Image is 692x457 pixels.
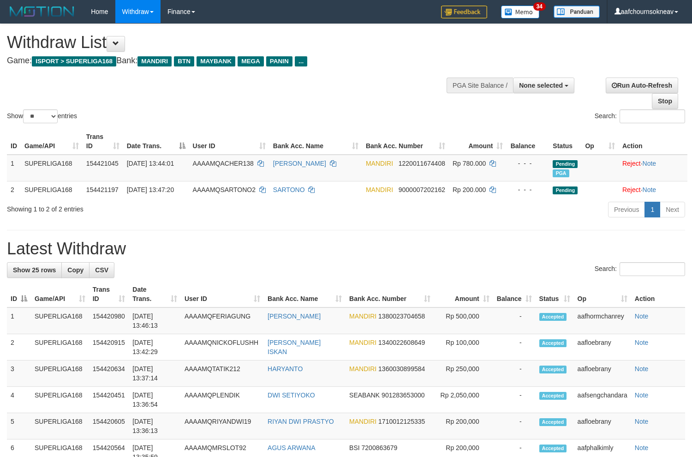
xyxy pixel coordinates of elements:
td: - [493,307,536,334]
img: Button%20Memo.svg [501,6,540,18]
span: 154421197 [86,186,119,193]
img: MOTION_logo.png [7,5,77,18]
td: 1 [7,307,31,334]
button: None selected [513,78,574,93]
td: aafhormchanrey [574,307,631,334]
label: Search: [595,262,685,276]
span: Show 25 rows [13,266,56,274]
select: Showentries [23,109,58,123]
th: Op: activate to sort column ascending [574,281,631,307]
td: Rp 200,000 [434,413,493,439]
div: - - - [510,185,545,194]
span: MANDIRI [137,56,172,66]
a: [PERSON_NAME] [268,313,321,320]
span: MANDIRI [349,313,376,320]
th: Date Trans.: activate to sort column descending [123,128,189,155]
a: Show 25 rows [7,262,62,278]
img: panduan.png [554,6,600,18]
td: Rp 2,050,000 [434,387,493,413]
th: Trans ID: activate to sort column ascending [83,128,123,155]
th: Bank Acc. Name: activate to sort column ascending [264,281,346,307]
span: PANIN [266,56,292,66]
span: BSI [349,444,360,451]
input: Search: [620,109,685,123]
th: Balance [507,128,549,155]
span: Accepted [539,366,567,373]
td: SUPERLIGA168 [21,181,83,198]
span: SEABANK [349,391,380,399]
a: RIYAN DWI PRASTYO [268,418,334,425]
a: DWI SETIYOKO [268,391,315,399]
span: Copy 1380023704658 to clipboard [378,313,425,320]
td: 2 [7,181,21,198]
h4: Game: Bank: [7,56,452,66]
th: Date Trans.: activate to sort column ascending [129,281,181,307]
th: Action [631,281,685,307]
span: Accepted [539,339,567,347]
th: Bank Acc. Number: activate to sort column ascending [362,128,449,155]
span: AAAAMQACHER138 [193,160,254,167]
a: Note [635,444,649,451]
span: Copy 7200863679 to clipboard [362,444,398,451]
td: SUPERLIGA168 [21,155,83,181]
a: [PERSON_NAME] ISKAN [268,339,321,355]
td: SUPERLIGA168 [31,361,89,387]
span: MANDIRI [349,339,376,346]
span: Accepted [539,392,567,400]
div: - - - [510,159,545,168]
td: SUPERLIGA168 [31,387,89,413]
span: Copy [67,266,84,274]
td: aafloebrany [574,334,631,361]
td: AAAAMQNICKOFLUSHH [181,334,264,361]
span: Accepted [539,418,567,426]
a: Note [643,160,656,167]
span: Accepted [539,313,567,321]
a: Note [635,313,649,320]
td: 4 [7,387,31,413]
td: 154420634 [89,361,129,387]
span: Copy 1220011674408 to clipboard [399,160,445,167]
td: 2 [7,334,31,361]
label: Show entries [7,109,77,123]
td: Rp 250,000 [434,361,493,387]
td: 154420451 [89,387,129,413]
a: Note [635,339,649,346]
span: Copy 9000007202162 to clipboard [399,186,445,193]
th: Action [619,128,687,155]
td: [DATE] 13:46:13 [129,307,181,334]
span: CSV [95,266,108,274]
a: Reject [622,186,641,193]
span: Rp 780.000 [453,160,486,167]
td: 154420980 [89,307,129,334]
th: Amount: activate to sort column ascending [434,281,493,307]
span: Pending [553,160,578,168]
span: [DATE] 13:47:20 [127,186,174,193]
th: Status: activate to sort column ascending [536,281,574,307]
td: [DATE] 13:42:29 [129,334,181,361]
td: 3 [7,361,31,387]
span: MANDIRI [366,186,393,193]
a: Run Auto-Refresh [606,78,678,93]
th: Game/API: activate to sort column ascending [31,281,89,307]
a: 1 [644,202,660,217]
th: User ID: activate to sort column ascending [181,281,264,307]
a: CSV [89,262,114,278]
span: AAAAMQSARTONO2 [193,186,256,193]
td: - [493,361,536,387]
span: Copy 1340022608649 to clipboard [378,339,425,346]
th: ID [7,128,21,155]
span: Copy 1710012125335 to clipboard [378,418,425,425]
a: Previous [608,202,645,217]
span: MAYBANK [197,56,235,66]
th: ID: activate to sort column descending [7,281,31,307]
span: MEGA [238,56,264,66]
div: Showing 1 to 2 of 2 entries [7,201,281,214]
th: Bank Acc. Name: activate to sort column ascending [269,128,362,155]
span: 34 [533,2,546,11]
span: Copy 1360030899584 to clipboard [378,365,425,373]
td: [DATE] 13:36:54 [129,387,181,413]
td: 1 [7,155,21,181]
a: [PERSON_NAME] [273,160,326,167]
label: Search: [595,109,685,123]
td: Rp 100,000 [434,334,493,361]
